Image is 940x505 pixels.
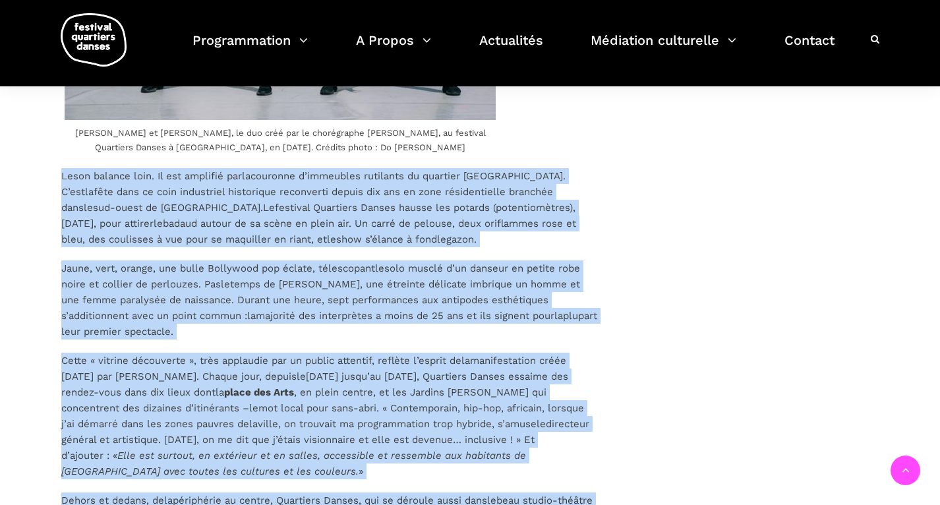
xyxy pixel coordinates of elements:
[297,371,306,382] span: le
[61,168,597,247] p: son balance loin. Il est amplifié par couronne d’immeubles rutilants du quartier [GEOGRAPHIC_DATA...
[61,126,499,155] figcaption: [PERSON_NAME] et [PERSON_NAME], le duo créé par le chorégraphe [PERSON_NAME], au festival Quartie...
[216,386,224,398] span: la
[356,29,431,68] a: A Propos
[537,418,546,430] span: le
[461,355,470,367] span: la
[85,186,94,198] span: la
[61,13,127,67] img: logo-fqd-med
[784,29,835,68] a: Contact
[242,170,250,182] span: la
[221,278,230,290] span: le
[154,218,163,229] span: le
[61,260,597,340] p: Jaune, vert, orange, une bulle Bollywood pop éclate, télescopant solo musclé d’un danseur en peti...
[591,29,736,68] a: Médiation culturelle
[479,29,543,68] a: Actualités
[263,202,275,214] span: Le
[84,202,93,214] span: le
[224,386,294,398] strong: place des Arts
[375,262,384,274] span: le
[249,418,258,430] span: la
[61,450,526,477] em: Elle est surtout, en extérieur et en salles, accessible et ressemble aux habitants de [GEOGRAPHIC...
[437,233,446,245] span: le
[327,233,336,245] span: le
[61,170,73,182] span: Le
[249,402,258,414] span: le
[247,310,256,322] span: la
[61,353,597,479] p: Cette « vitrine découverte », très applaudie par un public attentif, reflète l’esprit de manifest...
[554,310,563,322] span: la
[192,29,308,68] a: Programmation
